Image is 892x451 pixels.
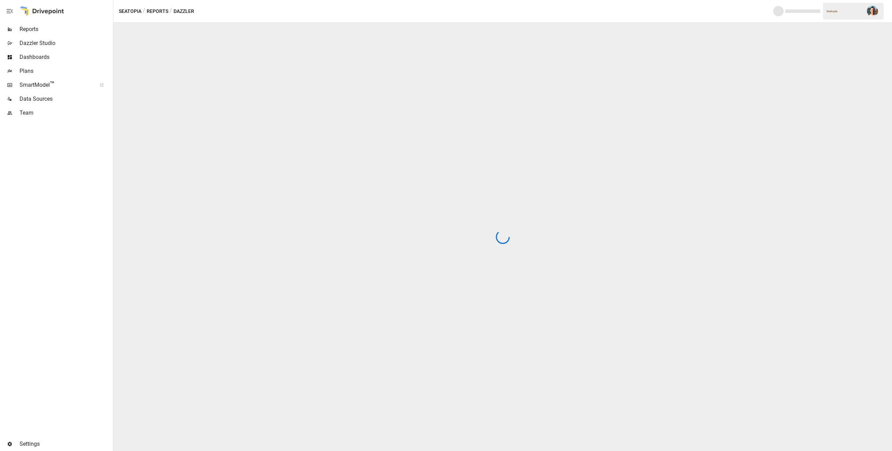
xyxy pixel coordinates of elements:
div: Seatopia [826,10,863,13]
div: / [170,7,172,16]
span: ™ [50,80,55,89]
button: Reports [147,7,168,16]
span: Data Sources [20,95,111,103]
span: Reports [20,25,111,33]
span: Dazzler Studio [20,39,111,47]
span: Settings [20,440,111,448]
span: SmartModel [20,81,92,89]
span: Plans [20,67,111,75]
span: Team [20,109,111,117]
div: / [143,7,145,16]
button: Seatopia [119,7,141,16]
span: Dashboards [20,53,111,61]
